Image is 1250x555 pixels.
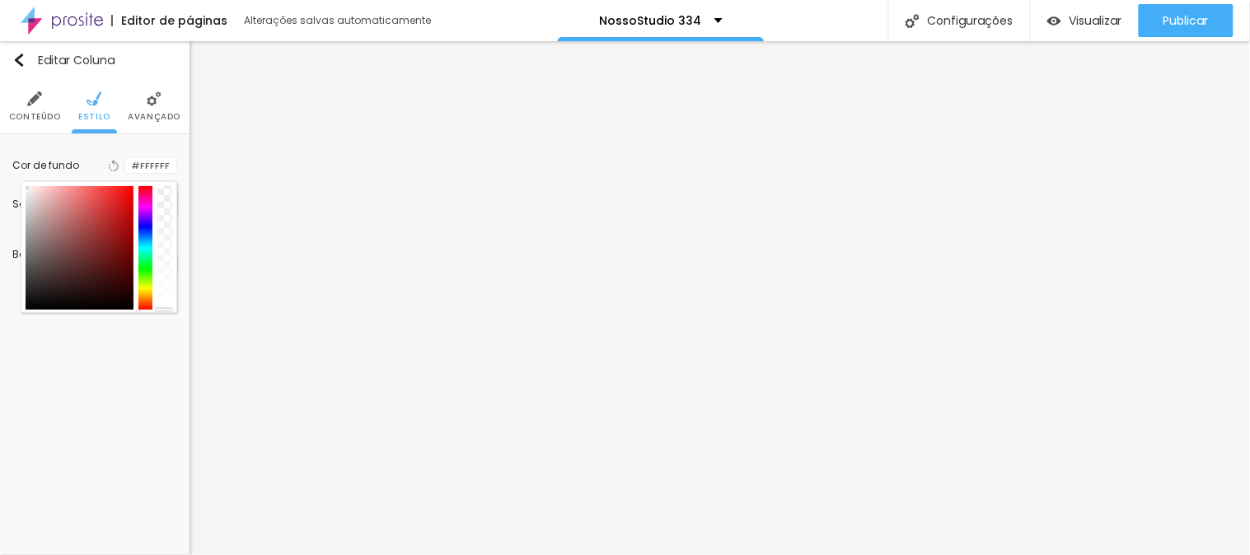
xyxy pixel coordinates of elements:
[12,54,26,67] img: Icone
[1031,4,1139,37] button: Visualizar
[190,41,1250,555] iframe: Editor
[111,15,227,26] div: Editor de páginas
[1139,4,1234,37] button: Publicar
[12,250,154,259] div: Borda
[9,113,61,121] span: Conteúdo
[147,91,162,106] img: Icone
[12,161,79,170] div: Cor de fundo
[128,113,180,121] span: Avançado
[906,14,920,28] img: Icone
[12,199,54,209] div: Sombra
[1047,14,1061,28] img: view-1.svg
[12,54,115,67] div: Editar Coluna
[27,91,42,106] img: Icone
[78,113,110,121] span: Estilo
[1163,14,1209,27] span: Publicar
[600,15,702,26] p: NossoStudio 334
[87,91,101,106] img: Icone
[244,16,433,26] div: Alterações salvas automaticamente
[1070,14,1122,27] span: Visualizar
